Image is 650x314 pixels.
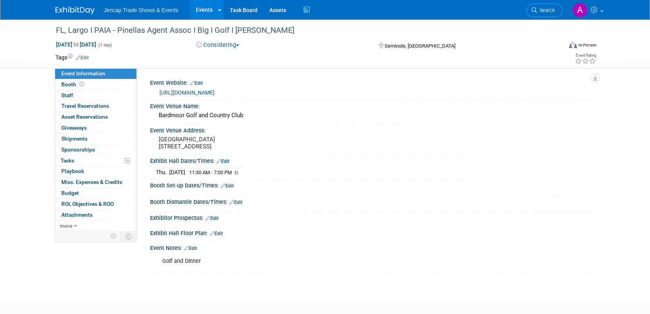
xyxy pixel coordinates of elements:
[578,42,596,48] div: In-Person
[55,188,136,198] a: Budget
[150,100,595,110] div: Event Venue Name:
[55,90,136,101] a: Staff
[56,41,97,48] span: [DATE] [DATE]
[61,136,88,142] span: Shipments
[169,168,185,177] td: [DATE]
[61,92,73,98] span: Staff
[385,43,455,49] span: Seminole, [GEOGRAPHIC_DATA]
[107,231,121,241] td: Personalize Event Tab Strip
[61,81,86,87] span: Booth
[537,7,555,13] span: Search
[150,155,595,165] div: Exhibit Hall Dates/Times:
[157,253,509,269] div: Golf and Dinner
[55,166,136,177] a: Playbook
[61,146,95,153] span: Sponsorships
[55,134,136,144] a: Shipments
[159,136,327,150] pre: [GEOGRAPHIC_DATA] [STREET_ADDRESS]
[55,101,136,111] a: Travel Reservations
[150,242,595,252] div: Event Notes:
[150,212,595,222] div: Exhibitor Prospectus:
[193,41,242,49] button: Considering
[61,70,105,77] span: Event Information
[61,103,109,109] span: Travel Reservations
[55,221,136,231] a: more
[190,80,203,86] a: Edit
[156,168,169,177] td: Thu.
[150,125,595,134] div: Event Venue Address:
[61,179,122,185] span: Misc. Expenses & Credits
[159,89,215,96] a: [URL][DOMAIN_NAME]
[235,170,238,175] span: Et
[61,168,84,174] span: Playbook
[210,231,223,236] a: Edit
[55,123,136,133] a: Giveaways
[61,190,79,196] span: Budget
[150,180,595,190] div: Booth Set-up Dates/Times:
[516,41,597,52] div: Event Format
[120,231,136,241] td: Toggle Event Tabs
[61,125,87,131] span: Giveaways
[98,43,112,48] span: (1 day)
[217,159,229,164] a: Edit
[189,169,232,175] span: 11:30 AM - 7:00 PM
[56,54,89,61] td: Tags
[61,157,74,164] span: Tasks
[61,114,108,120] span: Asset Reservations
[55,112,136,122] a: Asset Reservations
[53,23,551,37] div: FL, Largo I PAIA - Pinellas Agent Assoc I Big I Golf I [PERSON_NAME]
[55,79,136,90] a: Booth
[76,55,89,61] a: Edit
[55,199,136,209] a: ROI, Objectives & ROO
[104,7,179,13] span: Jencap Trade Shows & Events
[206,216,218,221] a: Edit
[221,183,234,189] a: Edit
[56,7,95,14] img: ExhibitDay
[55,210,136,220] a: Attachments
[60,223,72,229] span: more
[229,200,242,205] a: Edit
[55,177,136,187] a: Misc. Expenses & Credits
[184,246,197,251] a: Edit
[526,4,562,17] a: Search
[575,54,596,57] div: Event Rating
[150,77,595,87] div: Event Website:
[72,41,80,48] span: to
[55,155,136,166] a: Tasks
[78,81,86,87] span: Booth not reserved yet
[55,68,136,79] a: Event Information
[61,212,93,218] span: Attachments
[150,227,595,237] div: Exhibit Hall Floor Plan:
[61,201,114,207] span: ROI, Objectives & ROO
[573,3,587,18] img: Allison Sharpe
[55,145,136,155] a: Sponsorships
[150,196,595,206] div: Booth Dismantle Dates/Times:
[569,42,577,48] img: Format-Inperson.png
[156,109,589,121] div: Bardmoor Golf and Country Club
